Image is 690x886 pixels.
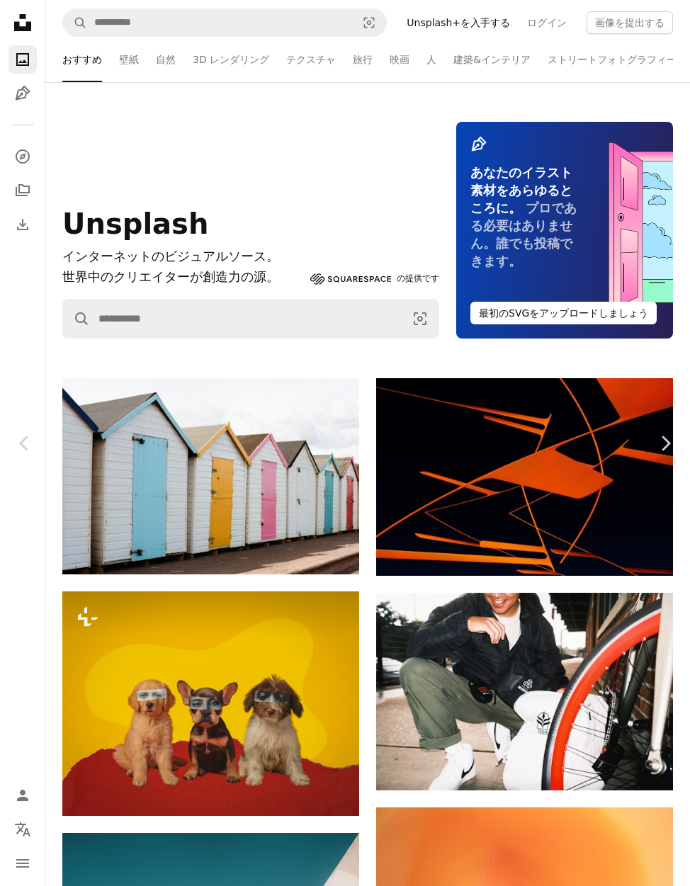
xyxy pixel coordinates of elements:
[398,11,519,34] a: Unsplash+を入手する
[62,378,359,574] img: 白い壁のカラフルなビーチ小屋が並んでいます。
[453,37,531,82] a: 建築&インテリア
[119,37,139,82] a: 壁紙
[9,815,37,844] button: 言語
[9,781,37,810] a: ログイン / 登録する
[62,591,359,816] img: アイマスクをかぶった3匹の子犬が赤い布の上に座っています。
[470,200,577,268] span: プロである必要はありません。誰でも投稿できます。
[376,685,673,698] a: 自転車の車輪の横にしゃがむ男。
[376,470,673,483] a: 暗い背景に抽象的なオレンジ色の線
[62,267,305,288] p: 世界中のクリエイターが創造力の源。
[62,246,305,267] h1: インターネットのビジュアルソース。
[376,378,673,576] img: 暗い背景に抽象的なオレンジ色の線
[193,37,269,82] a: 3D レンダリング
[9,142,37,171] a: 探す
[62,470,359,482] a: 白い壁のカラフルなビーチ小屋が並んでいます。
[62,208,208,240] span: Unsplash
[470,302,657,324] button: 最初のSVGをアップロードしましょう
[9,849,37,878] button: メニュー
[353,37,373,82] a: 旅行
[470,165,572,215] span: あなたのイラスト素材をあらゆるところに。
[9,45,37,74] a: 写真
[426,37,436,82] a: 人
[62,697,359,710] a: アイマスクをかぶった3匹の子犬が赤い布の上に座っています。
[640,375,690,511] a: 次へ
[9,210,37,239] a: ダウンロード履歴
[390,37,409,82] a: 映画
[63,300,90,338] button: Unsplashで検索する
[9,176,37,205] a: コレクション
[286,37,336,82] a: テクスチャ
[402,300,439,338] button: ビジュアル検索
[587,11,673,34] button: 画像を提出する
[310,271,439,288] a: の提供です
[519,11,575,34] a: ログイン
[9,79,37,108] a: イラスト
[62,299,439,339] form: サイト内でビジュアルを探す
[63,9,87,36] button: Unsplashで検索する
[156,37,176,82] a: 自然
[548,37,677,82] a: ストリートフォトグラフィー
[62,8,387,37] form: サイト内でビジュアルを探す
[376,593,673,790] img: 自転車の車輪の横にしゃがむ男。
[352,9,386,36] button: ビジュアル検索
